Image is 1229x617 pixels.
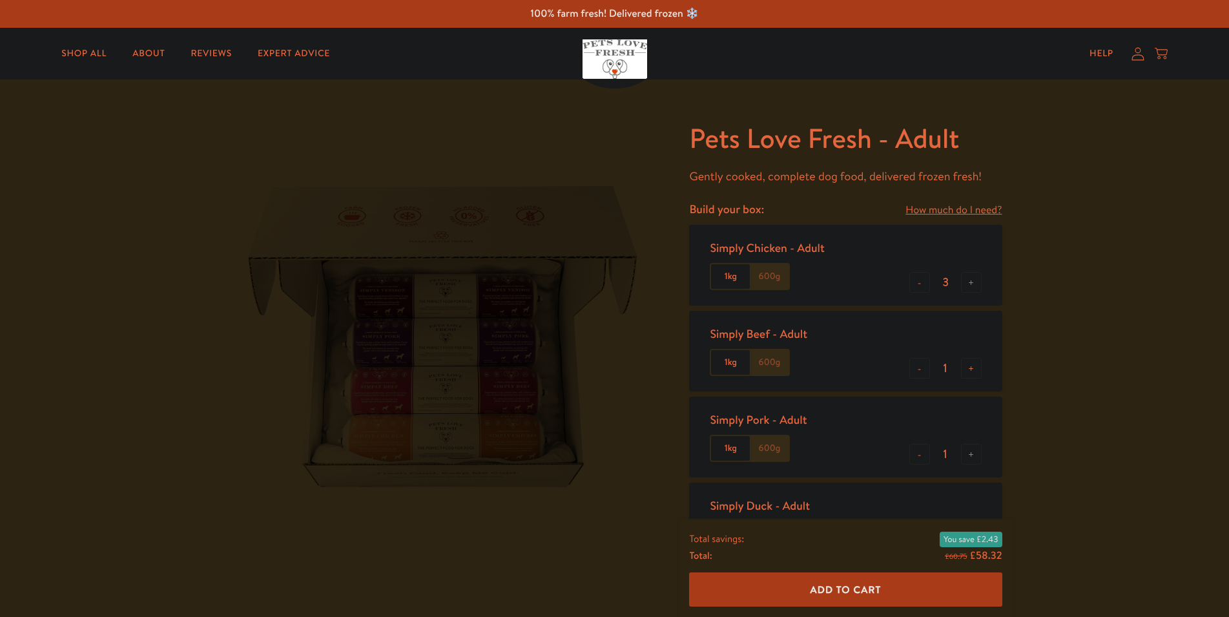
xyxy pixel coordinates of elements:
a: Shop All [51,41,117,67]
span: You save £2.43 [940,532,1002,547]
a: Reviews [180,41,242,67]
label: 600g [750,350,789,375]
h1: Pets Love Fresh - Adult [689,121,1002,156]
h4: Build your box: [689,202,764,216]
a: About [122,41,175,67]
a: Expert Advice [247,41,340,67]
span: Add To Cart [811,583,882,596]
div: Simply Pork - Adult [710,412,807,427]
label: 1kg [711,436,750,461]
a: Help [1079,41,1124,67]
button: - [909,272,930,293]
label: 600g [750,436,789,461]
s: £60.75 [945,551,967,561]
span: £58.32 [969,549,1002,563]
img: Pets Love Fresh [583,39,647,79]
a: How much do I need? [905,202,1002,219]
p: Gently cooked, complete dog food, delivered frozen fresh! [689,167,1002,187]
button: + [961,444,982,465]
div: Simply Duck - Adult [710,498,810,513]
span: Total savings: [689,530,744,547]
img: Pets Love Fresh - Adult [227,121,659,552]
button: + [961,358,982,379]
div: Simply Chicken - Adult [710,240,824,255]
button: - [909,444,930,465]
span: Total: [689,547,712,564]
button: + [961,272,982,293]
label: 1kg [711,264,750,289]
button: Add To Cart [689,573,1002,607]
label: 1kg [711,350,750,375]
div: Simply Beef - Adult [710,326,807,341]
button: - [909,358,930,379]
label: 600g [750,264,789,289]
